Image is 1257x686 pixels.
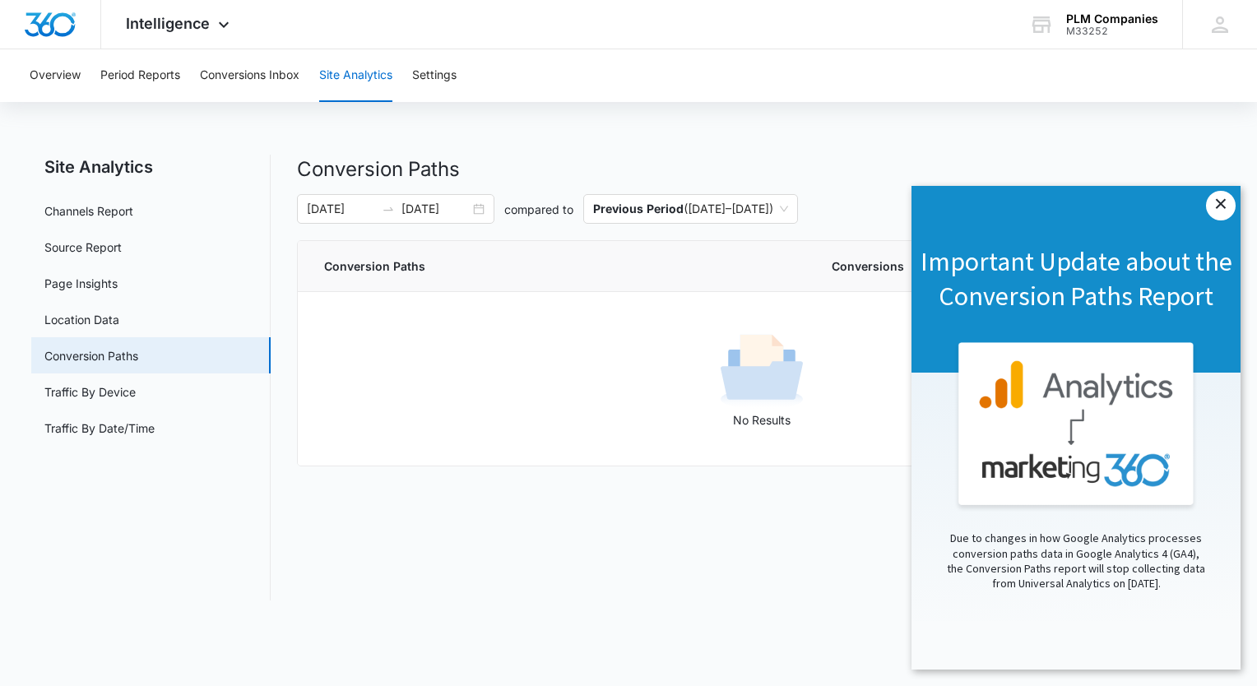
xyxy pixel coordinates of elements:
input: End date [401,200,470,218]
div: account id [1066,25,1158,37]
p: No Results [299,411,1224,429]
a: Close modal [295,5,324,35]
button: Overview [30,49,81,102]
h2: Site Analytics [31,155,271,179]
span: to [382,202,395,216]
a: Traffic By Date/Time [44,419,155,437]
span: Due to changes in how Google Analytics processes conversion paths data in Google Analytics 4 (GA4... [35,345,294,405]
span: ( [DATE] – [DATE] ) [593,195,788,223]
a: Location Data [44,311,119,328]
a: Source Report [44,239,122,256]
a: Channels Report [44,202,133,220]
button: Settings [412,49,457,102]
button: Period Reports [100,49,180,102]
span: Intelligence [126,15,210,32]
span: swap-right [382,202,395,216]
img: No Results [721,329,803,411]
p: Previous Period [593,202,684,216]
a: Traffic By Device [44,383,136,401]
span: Conversions [832,257,1199,275]
span: Conversion Paths [324,257,791,275]
input: Start date [307,200,375,218]
button: Conversions Inbox [200,49,299,102]
button: Site Analytics [319,49,392,102]
a: Page Insights [44,275,118,292]
p: compared to [504,201,573,218]
a: Conversion Paths [44,347,138,364]
h1: Conversion Paths [297,155,1226,184]
div: account name [1066,12,1158,25]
